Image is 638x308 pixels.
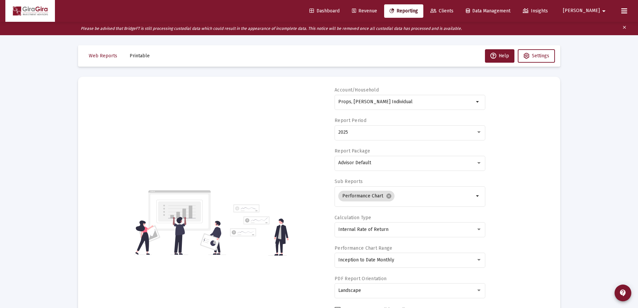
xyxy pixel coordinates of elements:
[338,99,474,105] input: Search or select an account or household
[338,257,394,263] span: Inception to Date Monthly
[518,49,555,63] button: Settings
[347,4,382,18] a: Revenue
[89,53,117,59] span: Web Reports
[335,245,392,251] label: Performance Chart Range
[600,4,608,18] mat-icon: arrow_drop_down
[352,8,377,14] span: Revenue
[335,215,371,221] label: Calculation Type
[619,289,627,297] mat-icon: contact_support
[309,8,340,14] span: Dashboard
[622,23,627,34] mat-icon: clear
[335,87,379,93] label: Account/Household
[485,49,514,63] button: Help
[81,26,462,31] i: Please be advised that BridgeFT is still processing custodial data which could result in the appe...
[338,189,474,203] mat-chip-list: Selection
[130,53,150,59] span: Printable
[134,189,226,256] img: reporting
[10,4,50,18] img: Dashboard
[460,4,516,18] a: Data Management
[124,49,155,63] button: Printable
[563,8,600,14] span: [PERSON_NAME]
[389,8,418,14] span: Reporting
[335,276,386,282] label: PDF Report Orientation
[83,49,123,63] button: Web Reports
[338,227,388,232] span: Internal Rate of Return
[523,8,548,14] span: Insights
[338,160,371,166] span: Advisor Default
[532,53,549,59] span: Settings
[335,179,363,184] label: Sub Reports
[425,4,459,18] a: Clients
[338,288,361,293] span: Landscape
[430,8,453,14] span: Clients
[304,4,345,18] a: Dashboard
[555,4,616,17] button: [PERSON_NAME]
[338,191,395,201] mat-chip: Performance Chart
[466,8,510,14] span: Data Management
[384,4,423,18] a: Reporting
[338,129,348,135] span: 2025
[335,148,370,154] label: Report Package
[517,4,553,18] a: Insights
[230,204,289,256] img: reporting-alt
[335,118,366,123] label: Report Period
[474,98,482,106] mat-icon: arrow_drop_down
[474,192,482,200] mat-icon: arrow_drop_down
[490,53,509,59] span: Help
[386,193,392,199] mat-icon: cancel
